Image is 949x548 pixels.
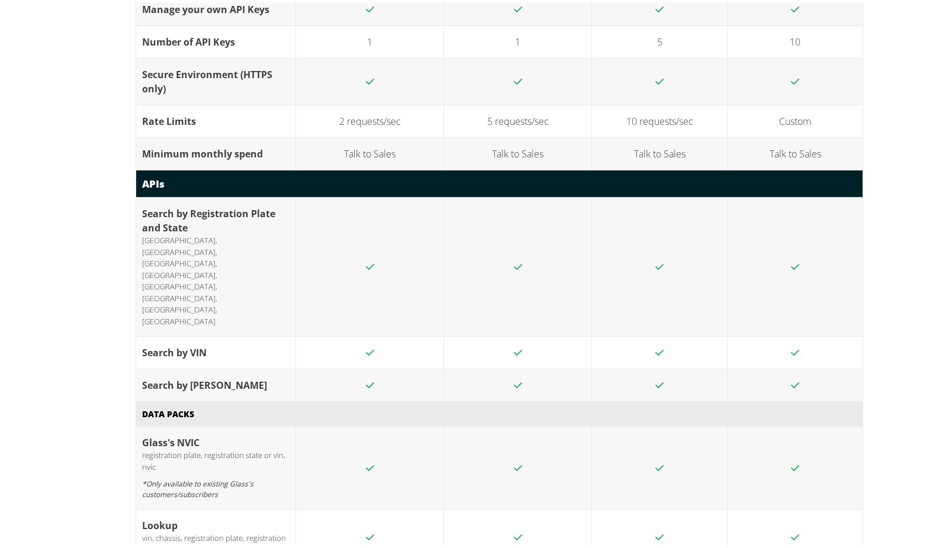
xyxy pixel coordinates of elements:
[296,23,444,56] td: 1
[142,433,289,447] div: Glass's NVIC
[444,135,592,167] td: Talk to Sales
[296,102,444,135] td: 2 requests/sec
[444,23,592,56] td: 1
[444,102,592,135] td: 5 requests/sec
[142,65,289,94] div: Secure Environment (HTTPS only)
[592,23,728,56] td: 5
[142,144,289,159] div: Minimum monthly spend
[728,102,863,135] td: Custom
[142,470,289,498] div: *Only available to existing Glass's customers/subscribers
[592,135,728,167] td: Talk to Sales
[142,233,289,325] div: [GEOGRAPHIC_DATA], [GEOGRAPHIC_DATA], [GEOGRAPHIC_DATA], [GEOGRAPHIC_DATA], [GEOGRAPHIC_DATA], [G...
[296,135,444,167] td: Talk to Sales
[142,343,289,357] div: Search by VIN
[142,204,289,233] div: Search by Registration Plate and State
[136,399,863,424] th: Data Packs
[728,23,863,56] td: 10
[592,102,728,135] td: 10 requests/sec
[142,33,289,47] div: Number of API Keys
[142,112,289,126] div: Rate Limits
[136,167,863,195] th: APIs
[728,135,863,167] td: Talk to Sales
[142,516,289,530] div: Lookup
[142,376,289,390] div: Search by [PERSON_NAME]
[142,447,289,498] div: registration plate, registration state or vin, nvic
